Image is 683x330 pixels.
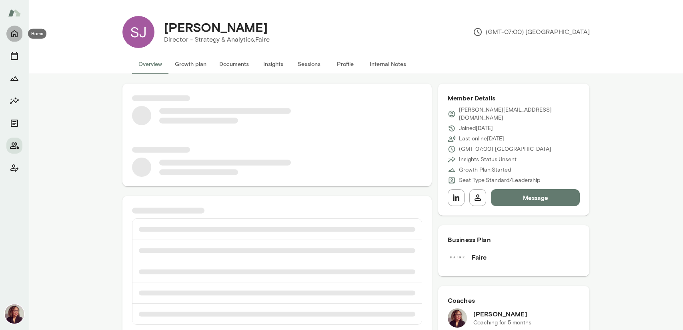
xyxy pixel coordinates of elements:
button: Home [6,26,22,42]
button: Sessions [291,54,327,74]
p: Insights Status: Unsent [459,156,517,164]
p: [PERSON_NAME][EMAIL_ADDRESS][DOMAIN_NAME] [459,106,580,122]
button: Insights [6,93,22,109]
button: Overview [132,54,168,74]
img: Safaa Khairalla [5,304,24,324]
p: (GMT-07:00) [GEOGRAPHIC_DATA] [473,27,590,37]
button: Message [491,189,580,206]
button: Internal Notes [363,54,413,74]
button: Documents [213,54,255,74]
img: Mento [8,5,21,20]
p: Seat Type: Standard/Leadership [459,176,540,184]
h4: [PERSON_NAME] [164,20,268,35]
button: Sessions [6,48,22,64]
h6: Business Plan [448,235,580,244]
p: Last online [DATE] [459,135,504,143]
p: Director - Strategy & Analytics, Faire [164,35,270,44]
button: Profile [327,54,363,74]
p: Growth Plan: Started [459,166,511,174]
p: Joined [DATE] [459,124,493,132]
h6: Member Details [448,93,580,103]
button: Documents [6,115,22,131]
div: SJ [122,16,154,48]
button: Client app [6,160,22,176]
button: Growth plan [168,54,213,74]
button: Growth Plan [6,70,22,86]
h6: Coaches [448,296,580,305]
h6: Faire [472,252,487,262]
button: Members [6,138,22,154]
h6: [PERSON_NAME] [473,309,531,319]
p: (GMT-07:00) [GEOGRAPHIC_DATA] [459,145,551,153]
p: Coaching for 5 months [473,319,531,327]
div: Home [28,29,46,39]
button: Insights [255,54,291,74]
img: Safaa Khairalla [448,308,467,328]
